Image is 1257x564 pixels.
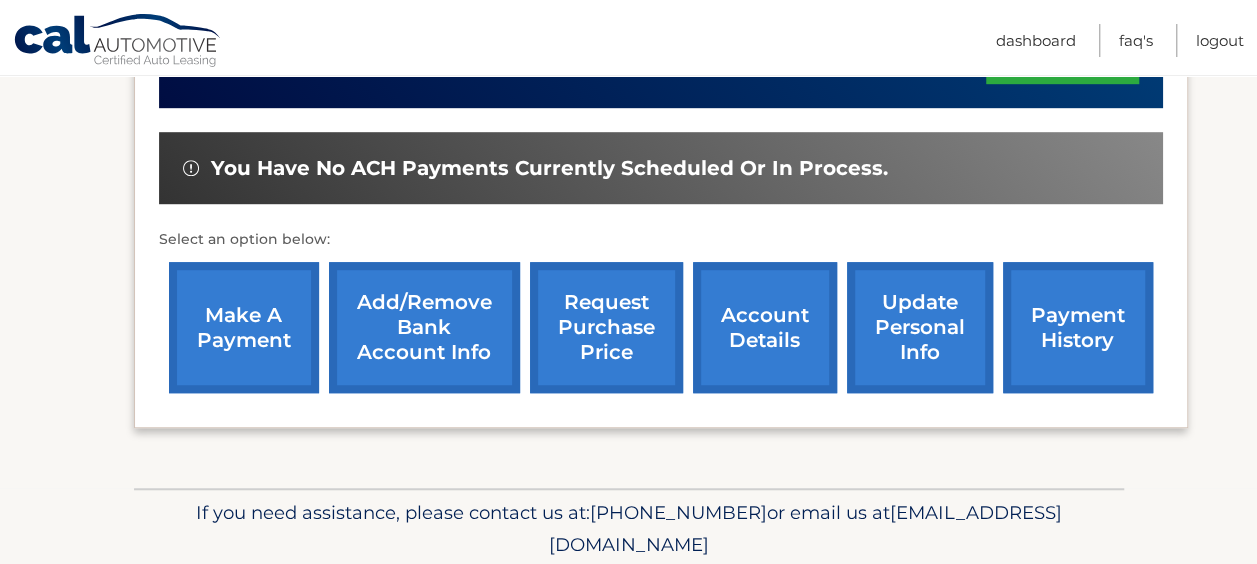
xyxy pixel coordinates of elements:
a: FAQ's [1119,24,1153,57]
span: [PHONE_NUMBER] [590,501,767,524]
span: You have no ACH payments currently scheduled or in process. [211,156,888,181]
span: [EMAIL_ADDRESS][DOMAIN_NAME] [549,501,1062,556]
a: Logout [1196,24,1244,57]
a: request purchase price [530,262,683,393]
img: alert-white.svg [183,160,199,176]
a: Cal Automotive [13,13,223,71]
a: payment history [1003,262,1153,393]
p: If you need assistance, please contact us at: or email us at [147,497,1111,561]
a: make a payment [169,262,319,393]
a: account details [693,262,837,393]
p: Select an option below: [159,228,1163,252]
a: Dashboard [996,24,1076,57]
a: Add/Remove bank account info [329,262,520,393]
a: update personal info [847,262,993,393]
